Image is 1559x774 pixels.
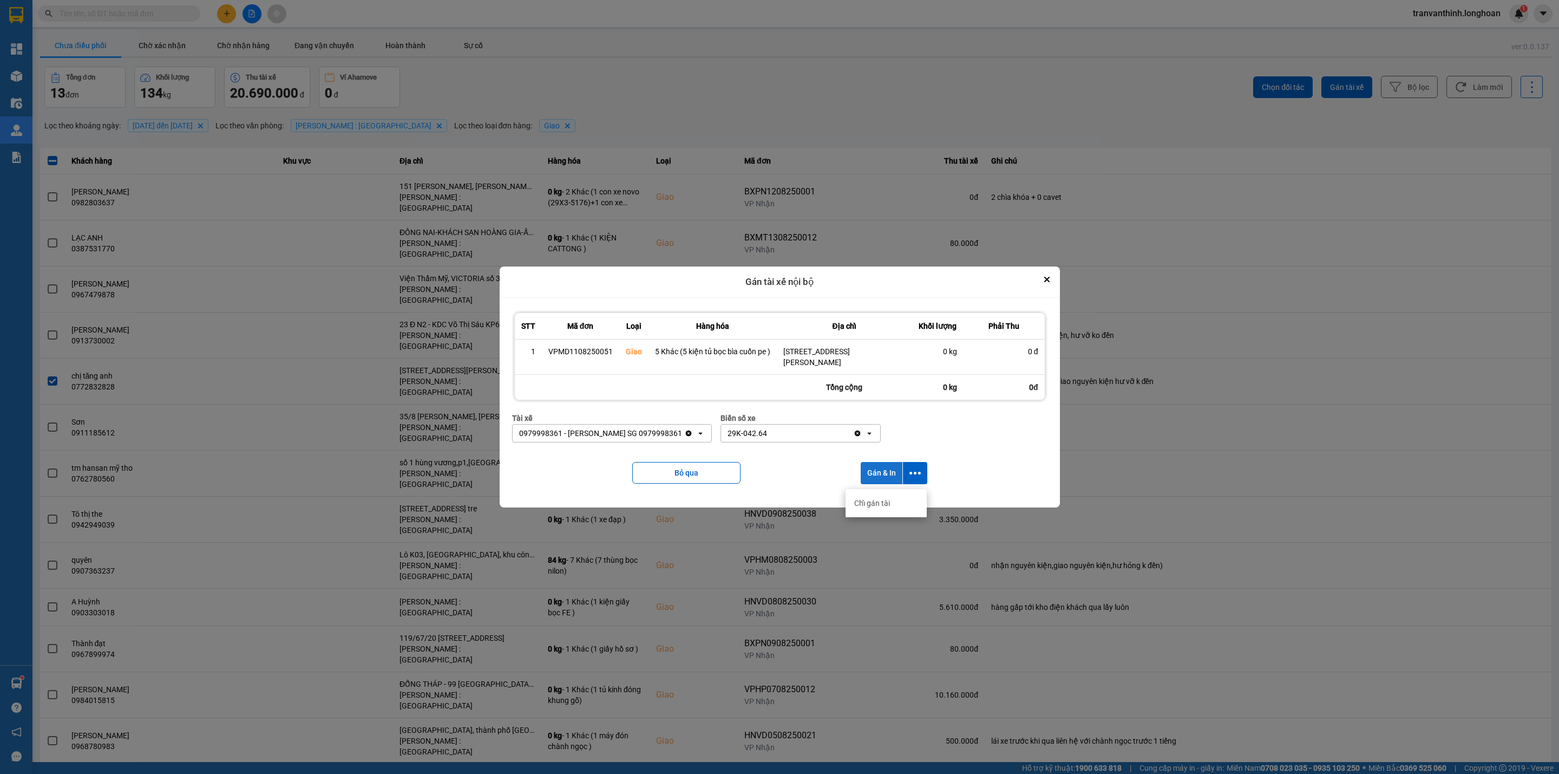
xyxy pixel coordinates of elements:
div: Tài xế [512,412,712,424]
div: 0 kg [919,346,957,357]
div: VPMD1108250051 [548,346,613,357]
span: Chỉ gán tài [854,498,890,509]
div: Mã đơn [548,320,613,333]
div: Biển số xe [720,412,881,424]
div: STT [521,320,535,333]
div: 0 kg [912,375,964,400]
div: dialog [500,266,1060,508]
div: Khối lượng [919,320,957,333]
svg: Clear value [684,429,693,438]
svg: Clear value [853,429,862,438]
div: Tổng cộng [777,375,912,400]
div: 1 [521,346,535,357]
svg: open [696,429,705,438]
input: Selected 0979998361 - HOÀNG LÂN SG 0979998361. [683,428,684,439]
button: Gán & In [861,462,902,484]
button: Bỏ qua [632,462,741,484]
div: Gán tài xế nội bộ [500,266,1060,298]
button: Close [1040,273,1053,286]
div: Địa chỉ [783,320,906,333]
div: Phải Thu [970,320,1038,333]
div: 0đ [964,375,1045,400]
div: 0 đ [970,346,1038,357]
div: Loại [626,320,642,333]
div: 0979998361 - [PERSON_NAME] SG 0979998361 [519,428,682,439]
div: 29K-042.64 [728,428,767,439]
div: Giao [626,346,642,357]
div: [STREET_ADDRESS][PERSON_NAME] [783,346,906,368]
input: Selected 29K-042.64. [768,428,769,439]
svg: open [865,429,874,438]
div: 5 Khác (5 kiện tủ bọc bìa cuốn pe ) [655,346,770,357]
ul: Menu [846,489,927,517]
div: Hàng hóa [655,320,770,333]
